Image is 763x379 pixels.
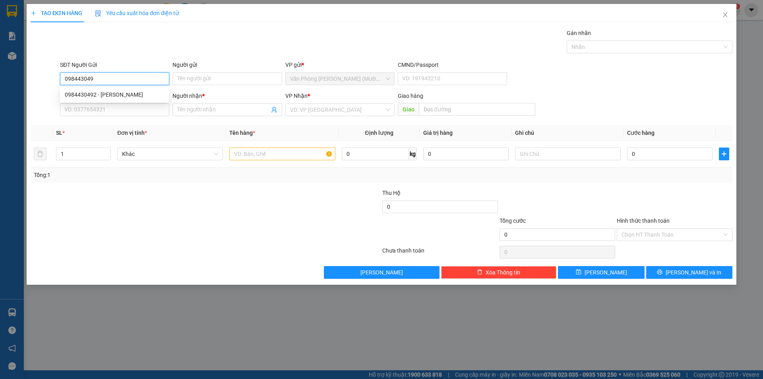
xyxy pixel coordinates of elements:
span: plus [719,151,729,157]
span: Xóa Thông tin [486,268,520,277]
img: icon [95,10,101,17]
button: [PERSON_NAME] [324,266,440,279]
span: Cước hàng [627,130,655,136]
span: VP Nhận [285,93,308,99]
span: [PERSON_NAME] [360,268,403,277]
span: printer [657,269,662,276]
input: Ghi Chú [515,148,621,160]
span: Yêu cầu xuất hóa đơn điện tử [95,10,179,16]
span: Tổng cước [500,218,526,224]
span: Thu Hộ [382,190,401,196]
span: Định lượng [365,130,393,136]
span: TẠO ĐƠN HÀNG [31,10,82,16]
span: [PERSON_NAME] [585,268,627,277]
input: 0 [423,148,509,160]
span: plus [31,10,36,16]
span: Văn Phòng Trần Phú (Mường Thanh) [290,73,390,85]
div: VP gửi [285,60,395,69]
input: Dọc đường [419,103,535,116]
span: Giao hàng [398,93,423,99]
button: deleteXóa Thông tin [441,266,557,279]
label: Hình thức thanh toán [617,218,670,224]
span: Đơn vị tính [117,130,147,136]
span: Tên hàng [229,130,255,136]
div: Chưa thanh toán [381,246,499,260]
button: printer[PERSON_NAME] và In [646,266,732,279]
span: Giá trị hàng [423,130,453,136]
label: Gán nhãn [567,30,591,36]
span: kg [409,148,417,160]
span: [PERSON_NAME] và In [666,268,721,277]
button: save[PERSON_NAME] [558,266,644,279]
div: Người nhận [172,91,282,100]
span: delete [477,269,482,276]
span: user-add [271,107,277,113]
span: save [576,269,581,276]
div: 0984430492 - [PERSON_NAME] [65,90,165,99]
div: CMND/Passport [398,60,507,69]
span: Khác [122,148,218,160]
span: SL [56,130,62,136]
span: close [722,12,728,18]
button: delete [34,148,46,160]
span: Giao [398,103,419,116]
button: plus [719,148,729,160]
th: Ghi chú [512,125,624,141]
button: Close [714,4,736,26]
div: 0984430492 - C HỒNG [60,88,169,101]
div: SĐT Người Gửi [60,60,169,69]
input: VD: Bàn, Ghế [229,148,335,160]
div: Người gửi [172,60,282,69]
div: Tổng: 1 [34,171,294,179]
